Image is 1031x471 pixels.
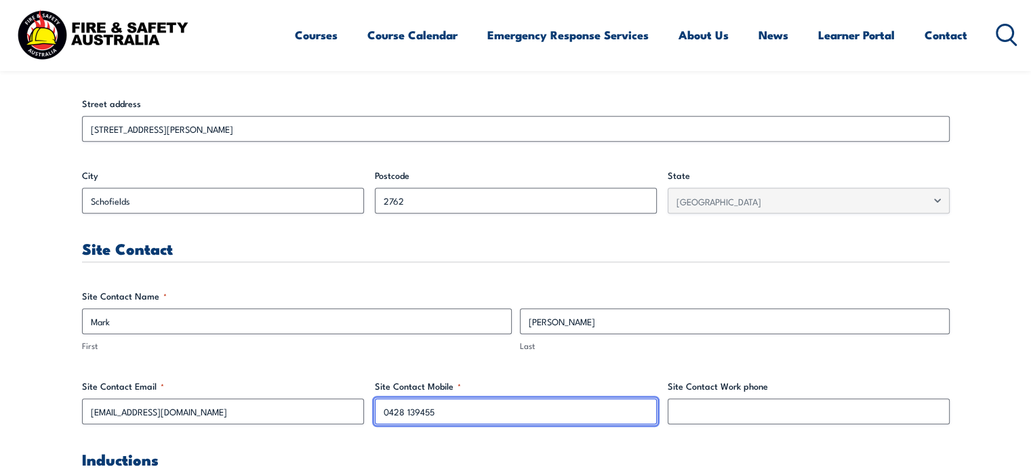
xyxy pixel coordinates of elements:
label: Postcode [375,169,657,182]
a: Learner Portal [818,17,895,53]
label: Last [520,340,950,352]
h3: Site Contact [82,241,950,256]
label: Site Contact Email [82,380,364,393]
label: State [668,169,950,182]
a: Courses [295,17,338,53]
label: Site Contact Mobile [375,380,657,393]
label: Site Contact Work phone [668,380,950,393]
label: Street address [82,97,950,110]
a: Course Calendar [367,17,458,53]
a: Emergency Response Services [487,17,649,53]
legend: Site Contact Name [82,289,167,303]
h3: Inductions [82,451,950,467]
a: News [759,17,788,53]
label: City [82,169,364,182]
a: About Us [679,17,729,53]
a: Contact [925,17,967,53]
label: First [82,340,512,352]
